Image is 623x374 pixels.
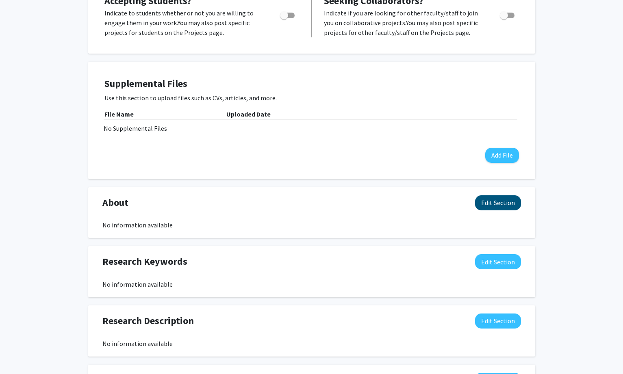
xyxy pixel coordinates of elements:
h4: Supplemental Files [104,78,519,90]
p: Indicate if you are looking for other faculty/staff to join you on collaborative projects. You ma... [324,8,484,37]
b: File Name [104,110,134,118]
div: Toggle [497,8,519,20]
b: Uploaded Date [226,110,271,118]
button: Edit Research Keywords [475,254,521,269]
span: Research Description [102,313,194,328]
p: Indicate to students whether or not you are willing to engage them in your work. You may also pos... [104,8,265,37]
div: No information available [102,279,521,289]
button: Add File [485,148,519,163]
p: Use this section to upload files such as CVs, articles, and more. [104,93,519,103]
span: About [102,195,128,210]
iframe: Chat [6,337,35,368]
span: Research Keywords [102,254,187,269]
button: Edit Research Description [475,313,521,329]
div: No information available [102,220,521,230]
div: No Supplemental Files [104,123,520,133]
button: Edit About [475,195,521,210]
div: Toggle [277,8,299,20]
div: No information available [102,339,521,348]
